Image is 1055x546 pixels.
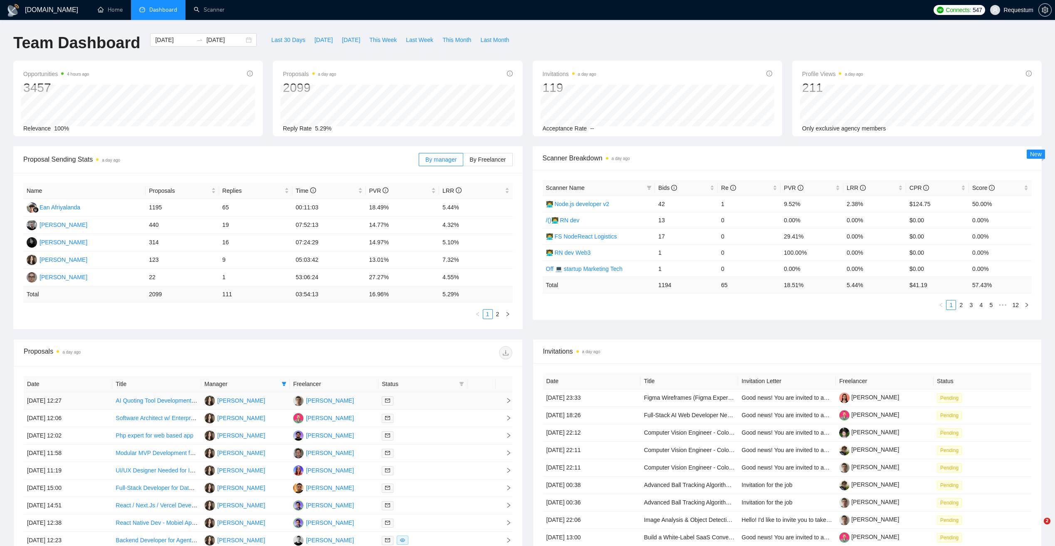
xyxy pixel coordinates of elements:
[493,310,502,319] a: 2
[438,33,476,47] button: This Month
[40,273,87,282] div: [PERSON_NAME]
[23,80,89,96] div: 3457
[986,300,996,310] li: 5
[139,7,145,12] span: dashboard
[385,485,390,490] span: mail
[969,212,1032,228] td: 0.00%
[923,185,929,191] span: info-circle
[802,80,863,96] div: 211
[937,7,944,13] img: upwork-logo.png
[937,394,962,403] span: Pending
[293,536,354,543] a: SB[PERSON_NAME]
[937,481,962,490] span: Pending
[219,199,292,216] td: 65
[267,33,310,47] button: Last 30 Days
[292,251,366,269] td: 05:03:42
[385,398,390,403] span: mail
[937,516,962,525] span: Pending
[293,430,304,441] img: IZ
[116,467,258,474] a: UI/UX Designer Needed for Innovative AI YouTube Tool
[205,502,265,508] a: SO[PERSON_NAME]
[283,80,336,96] div: 2099
[845,72,863,76] time: a day ago
[1010,300,1021,310] a: 12
[205,413,215,423] img: SO
[860,185,866,191] span: info-circle
[543,125,587,132] span: Acceptance Rate
[146,199,219,216] td: 1195
[483,309,493,319] li: 1
[306,448,354,457] div: [PERSON_NAME]
[781,244,843,261] td: 100.00%
[385,468,390,473] span: mail
[116,415,229,421] a: Software Architect w/ Enterprise Experience
[385,433,390,438] span: mail
[293,535,304,546] img: SB
[425,156,457,163] span: By manager
[1039,7,1051,13] span: setting
[969,244,1032,261] td: 0.00%
[13,33,140,53] h1: Team Dashboard
[839,462,850,473] img: c1JrBMKs4n6n1XTwr9Ch9l6Wx8P0d_I_SvDLcO1YUT561ZyDL7tww5njnySs8rLO2E
[292,216,366,234] td: 07:52:13
[306,501,354,510] div: [PERSON_NAME]
[149,6,177,13] span: Dashboard
[843,244,906,261] td: 0.00%
[337,33,365,47] button: [DATE]
[318,72,336,76] time: a day ago
[781,228,843,244] td: 29.41%
[293,449,354,456] a: AK[PERSON_NAME]
[937,533,962,542] span: Pending
[282,381,287,386] span: filter
[847,184,866,191] span: LRR
[116,397,263,404] a: AI Quoting Tool Development for Home Service Business
[946,300,956,310] a: 1
[956,300,966,310] a: 2
[219,216,292,234] td: 19
[839,516,899,523] a: [PERSON_NAME]
[116,432,193,439] a: Php expert for web based app
[54,125,69,132] span: 100%
[280,378,288,390] span: filter
[217,448,265,457] div: [PERSON_NAME]
[839,464,899,470] a: [PERSON_NAME]
[283,125,311,132] span: Reply Rate
[781,212,843,228] td: 0.00%
[937,429,965,436] a: Pending
[937,482,965,488] a: Pending
[644,447,812,453] a: Computer Vision Engineer - Color Analysis & Pattern Recognition
[644,429,812,436] a: Computer Vision Engineer - Color Analysis & Pattern Recognition
[293,518,304,528] img: MP
[366,234,439,251] td: 14.97%
[7,4,20,17] img: logo
[546,184,585,191] span: Scanner Name
[369,187,389,194] span: PVR
[839,411,899,418] a: [PERSON_NAME]
[973,5,982,15] span: 547
[721,184,736,191] span: Re
[383,187,388,193] span: info-circle
[456,187,462,193] span: info-circle
[718,212,781,228] td: 0
[476,33,514,47] button: Last Month
[205,396,215,406] img: SO
[969,196,1032,212] td: 50.00%
[314,35,333,44] span: [DATE]
[839,393,850,403] img: c1HaziVVVbnu0c2NasnjezSb6LXOIoutgjUNJZcFsvBUdEjYzUEv1Nryfg08A2i7jD
[766,71,772,76] span: info-circle
[543,80,596,96] div: 119
[457,378,466,390] span: filter
[23,69,89,79] span: Opportunities
[293,465,304,476] img: IP
[966,300,976,310] a: 3
[365,33,401,47] button: This Week
[217,396,265,405] div: [PERSON_NAME]
[217,466,265,475] div: [PERSON_NAME]
[655,196,718,212] td: 42
[296,187,316,194] span: Time
[937,447,965,453] a: Pending
[306,396,354,405] div: [PERSON_NAME]
[306,518,354,527] div: [PERSON_NAME]
[205,449,265,456] a: SO[PERSON_NAME]
[205,535,215,546] img: SO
